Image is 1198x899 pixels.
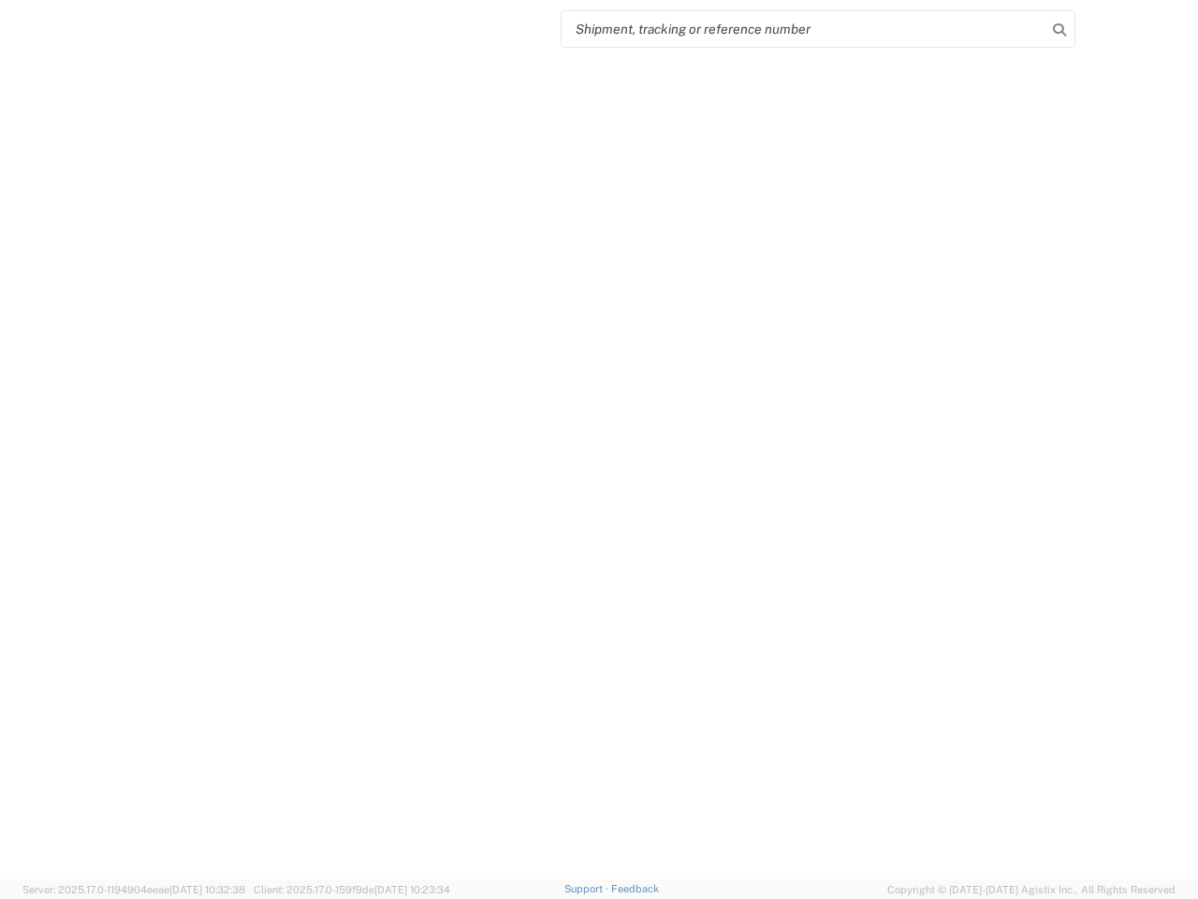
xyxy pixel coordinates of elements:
[611,883,659,894] a: Feedback
[22,884,245,895] span: Server: 2025.17.0-1194904eeae
[562,11,1046,47] input: Shipment, tracking or reference number
[564,883,611,894] a: Support
[169,884,245,895] span: [DATE] 10:32:38
[374,884,450,895] span: [DATE] 10:23:34
[254,884,450,895] span: Client: 2025.17.0-159f9de
[887,881,1176,898] span: Copyright © [DATE]-[DATE] Agistix Inc., All Rights Reserved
